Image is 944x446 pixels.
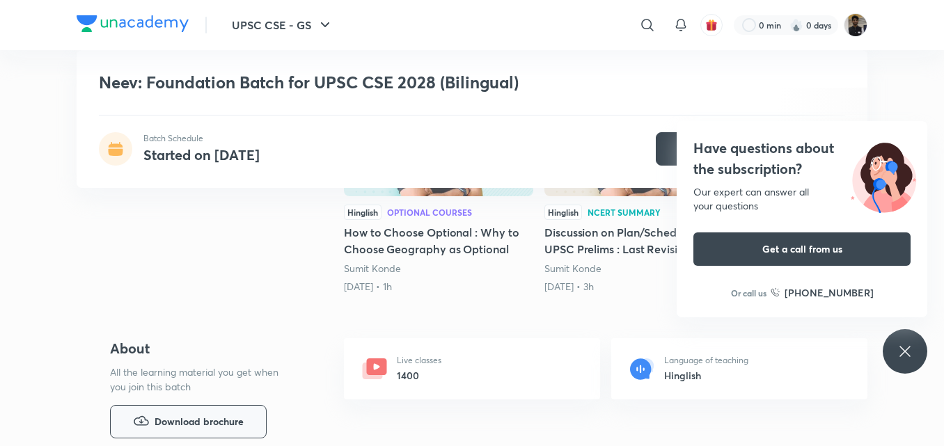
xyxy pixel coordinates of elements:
div: NCERT Summary [588,208,661,216]
a: How to Choose Optional : Why to Choose Geography as Optional [344,88,533,294]
p: Language of teaching [664,354,748,367]
div: Sumit Konde [544,262,734,276]
h6: 1400 [397,368,441,383]
h4: About [110,338,299,359]
a: Sumit Konde [544,262,601,275]
h6: [PHONE_NUMBER] [785,285,874,300]
button: Get a call from us [693,232,911,266]
div: 21st Jun • 1h [344,280,533,294]
a: [PHONE_NUMBER] [771,285,874,300]
div: Our expert can answer all your questions [693,185,911,213]
div: Sumit Konde [344,262,533,276]
img: Company Logo [77,15,189,32]
p: Or call us [731,287,766,299]
img: ttu_illustration_new.svg [840,138,927,213]
button: avatar [700,14,723,36]
img: streak [789,18,803,32]
a: 662HinglishOptional CoursesHow to Choose Optional : Why to Choose Geography as OptionalSumit Kond... [344,88,533,294]
p: All the learning material you get when you join this batch [110,365,290,394]
p: Live classes [397,354,441,367]
a: 2.2KHinglishNCERT SummaryDiscussion on Plan/Schedule for UPSC Prelims : Last Revision SeriesSumit... [544,88,734,294]
p: Batch Schedule [143,132,260,145]
h1: Neev: Foundation Batch for UPSC CSE 2028 (Bilingual) [99,72,644,93]
a: Sumit Konde [344,262,401,275]
div: Hinglish [344,205,381,220]
h4: Have questions about the subscription? [693,138,911,180]
button: Get subscription [656,132,802,166]
h5: Discussion on Plan/Schedule for UPSC Prelims : Last Revision Series [544,224,734,257]
a: Company Logo [77,15,189,35]
button: UPSC CSE - GS [223,11,342,39]
h4: Started on [DATE] [143,145,260,164]
div: Hinglish [544,205,582,220]
div: 30th Apr • 3h [544,280,734,294]
button: Download brochure [110,405,267,438]
a: Discussion on Plan/Schedule for UPSC Prelims : Last Revision Series [544,88,734,294]
div: Optional Courses [387,208,472,216]
img: avatar [705,19,718,31]
h5: How to Choose Optional : Why to Choose Geography as Optional [344,224,533,257]
img: Vivek Vivek [844,13,867,37]
h6: Hinglish [664,368,748,383]
span: Download brochure [155,414,244,429]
